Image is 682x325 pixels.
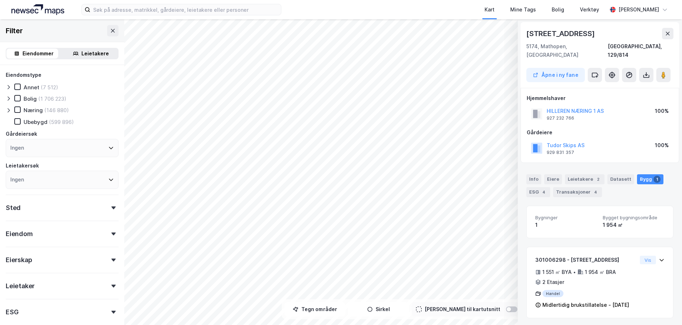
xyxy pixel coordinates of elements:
[24,84,39,91] div: Annet
[6,256,32,264] div: Eierskap
[90,4,281,15] input: Søk på adresse, matrikkel, gårdeiere, leietakere eller personer
[573,269,576,275] div: •
[81,49,109,58] div: Leietakere
[607,174,634,184] div: Datasett
[485,5,495,14] div: Kart
[285,302,345,316] button: Tegn områder
[6,308,18,316] div: ESG
[526,68,585,82] button: Åpne i ny fane
[6,230,33,238] div: Eiendom
[24,119,47,125] div: Ubebygd
[44,107,69,114] div: (146 880)
[653,176,661,183] div: 1
[526,187,550,197] div: ESG
[565,174,605,184] div: Leietakere
[535,221,597,229] div: 1
[24,95,37,102] div: Bolig
[553,187,602,197] div: Transaksjoner
[24,107,43,114] div: Næring
[526,28,596,39] div: [STREET_ADDRESS]
[527,94,673,102] div: Hjemmelshaver
[10,175,24,184] div: Ingen
[592,189,599,196] div: 4
[526,42,608,59] div: 5174, Mathopen, [GEOGRAPHIC_DATA]
[348,302,409,316] button: Sirkel
[603,215,665,221] span: Bygget bygningsområde
[618,5,659,14] div: [PERSON_NAME]
[547,150,574,155] div: 929 831 357
[547,115,574,121] div: 927 232 766
[535,215,597,221] span: Bygninger
[544,174,562,184] div: Eiere
[6,204,21,212] div: Sted
[540,189,547,196] div: 4
[510,5,536,14] div: Mine Tags
[542,268,572,276] div: 1 551 ㎡ BYA
[526,174,541,184] div: Info
[585,268,616,276] div: 1 954 ㎡ BRA
[608,42,673,59] div: [GEOGRAPHIC_DATA], 129/814
[10,144,24,152] div: Ingen
[637,174,663,184] div: Bygg
[38,95,66,102] div: (1 706 223)
[595,176,602,183] div: 2
[542,301,629,309] div: Midlertidig brukstillatelse - [DATE]
[580,5,599,14] div: Verktøy
[49,119,74,125] div: (599 896)
[552,5,564,14] div: Bolig
[655,141,669,150] div: 100%
[11,4,64,15] img: logo.a4113a55bc3d86da70a041830d287a7e.svg
[655,107,669,115] div: 100%
[6,161,39,170] div: Leietakersøk
[535,256,637,264] div: 301006298 - [STREET_ADDRESS]
[6,71,41,79] div: Eiendomstype
[425,305,500,314] div: [PERSON_NAME] til kartutsnitt
[527,128,673,137] div: Gårdeiere
[646,291,682,325] div: Kontrollprogram for chat
[6,282,35,290] div: Leietaker
[22,49,54,58] div: Eiendommer
[646,291,682,325] iframe: Chat Widget
[542,278,564,286] div: 2 Etasjer
[640,256,656,264] button: Vis
[6,130,37,138] div: Gårdeiersøk
[41,84,58,91] div: (7 512)
[603,221,665,229] div: 1 954 ㎡
[6,25,23,36] div: Filter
